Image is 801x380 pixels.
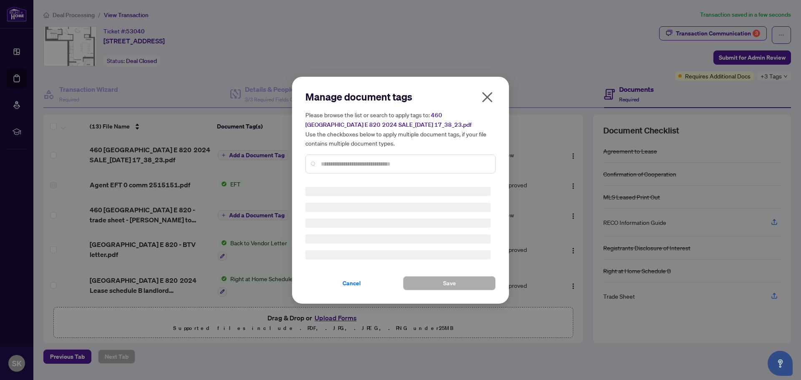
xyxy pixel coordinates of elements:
[305,110,496,148] h5: Please browse the list or search to apply tags to: Use the checkboxes below to apply multiple doc...
[305,276,398,290] button: Cancel
[768,351,793,376] button: Open asap
[343,277,361,290] span: Cancel
[481,91,494,104] span: close
[305,111,471,128] span: 460 [GEOGRAPHIC_DATA] E 820 2024 SALE_[DATE] 17_38_23.pdf
[305,90,496,103] h2: Manage document tags
[403,276,496,290] button: Save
